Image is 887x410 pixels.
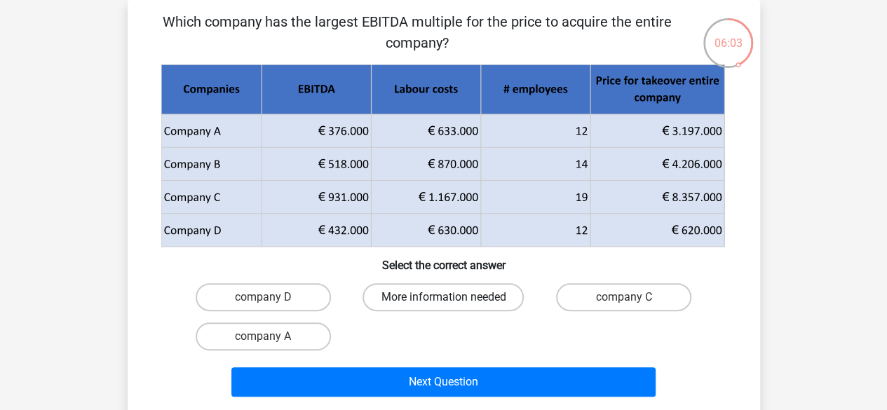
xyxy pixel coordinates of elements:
[363,283,524,311] label: More information needed
[150,11,685,53] p: Which company has the largest EBITDA multiple for the price to acquire the entire company?
[702,17,754,52] div: 06:03
[150,247,738,272] h6: Select the correct answer
[196,322,331,350] label: company A
[231,367,656,397] button: Next Question
[196,283,331,311] label: company D
[556,283,691,311] label: company C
